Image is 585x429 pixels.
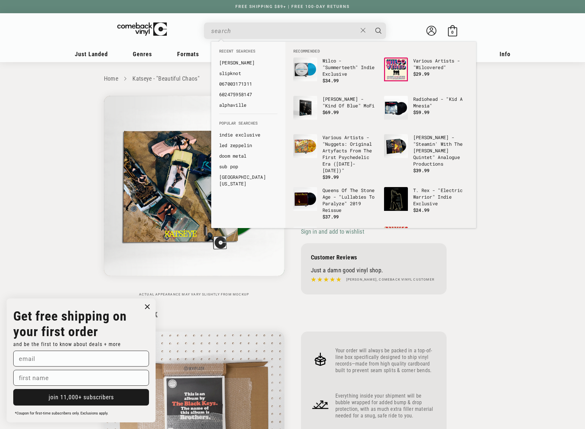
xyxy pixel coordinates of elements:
[384,227,408,251] img: Incubus - "Light Grenades" Regular
[322,174,339,180] span: $39.99
[322,96,377,109] p: [PERSON_NAME] - "Kind Of Blue" MoFi
[219,70,277,77] a: slipknot
[381,131,471,177] li: default_products: Miles Davis - "Steamin' With The Miles Davis Quintet" Analogue Productions
[290,93,381,131] li: default_products: Miles Davis - "Kind Of Blue" MoFi
[219,59,277,66] a: [PERSON_NAME]
[322,58,377,77] p: Wilco - "Summerteeth" Indie Exclusive
[413,71,430,77] span: $29.99
[13,351,149,367] input: email
[384,134,408,158] img: Miles Davis - "Steamin' With The Miles Davis Quintet" Analogue Productions
[335,393,437,419] p: Everything inside your shipment will be bubble wrapped for added bump & drop protection, with as ...
[381,93,471,131] li: default_products: Radiohead - "Kid A Mnesia"
[335,347,437,374] p: Your order will always be packed in a top-of-line box specifically designed to ship vinyl records...
[384,58,468,89] a: Various Artists - "Wilcovered" Various Artists - "Wilcovered" $29.99
[219,102,277,108] a: alphaville
[384,58,408,81] img: Various Artists - "Wilcovered"
[311,395,330,414] img: Frame_4_1.png
[322,77,339,84] span: $34.99
[211,24,357,38] input: When autocomplete results are available use up and down arrows to review and enter to select
[229,4,356,9] a: FREE SHIPPING $89+ | FREE 100-DAY RETURNS
[216,140,281,151] li: default_suggestions: led zeppelin
[384,96,408,120] img: Radiohead - "Kid A Mnesia"
[322,214,339,220] span: $37.99
[293,187,317,211] img: Queens Of The Stone Age - "Lullabies To Paralyze" 2019 Reissue
[219,91,277,98] a: 602475958147
[381,223,471,262] li: default_products: Incubus - "Light Grenades" Regular
[290,54,381,93] li: default_products: Wilco - "Summerteeth" Indie Exclusive
[216,68,281,79] li: recent_searches: slipknot
[204,22,386,39] div: Search
[413,58,468,71] p: Various Artists - "Wilcovered"
[413,187,468,207] p: T. Rex - "Electric Warrior" Indie Exclusive
[381,184,471,222] li: default_products: T. Rex - "Electric Warrior" Indie Exclusive
[357,23,369,38] button: Close
[216,48,281,58] li: Recent Searches
[293,227,377,258] a: The Beatles - "1" The Beatles - "1"
[384,134,468,174] a: Miles Davis - "Steamin' With The Miles Davis Quintet" Analogue Productions [PERSON_NAME] - "Steam...
[311,267,437,274] p: Just a damn good vinyl shop.
[293,134,377,180] a: Various Artists - "Nuggets: Original Artyfacts From The First Psychedelic Era (1965-1968)" Variou...
[500,51,511,58] span: Info
[311,350,330,369] img: Frame_4.png
[293,227,317,251] img: The Beatles - "1"
[219,142,277,149] a: led zeppelin
[301,228,366,235] button: Sign in and add to wishlist
[219,132,277,138] a: indie exclusive
[293,58,377,89] a: Wilco - "Summerteeth" Indie Exclusive Wilco - "Summerteeth" Indie Exclusive $34.99
[132,75,200,82] a: Katseye - "Beautiful Chaos"
[133,51,152,58] span: Genres
[104,75,118,82] a: Home
[293,96,377,128] a: Miles Davis - "Kind Of Blue" MoFi [PERSON_NAME] - "Kind Of Blue" MoFi $69.99
[216,58,281,68] li: recent_searches: Harry Nilsson
[104,96,284,296] media-gallery: Gallery Viewer
[322,109,339,115] span: $69.99
[216,100,281,110] li: recent_searches: alphaville
[384,187,408,211] img: T. Rex - "Electric Warrior" Indie Exclusive
[142,302,152,312] button: Close dialog
[216,120,281,130] li: Popular Searches
[293,96,317,120] img: Miles Davis - "Kind Of Blue" MoFi
[413,134,468,167] p: [PERSON_NAME] - "Steamin' With The [PERSON_NAME] Quintet" Analogue Productions
[301,228,364,235] span: Sign in and add to wishlist
[13,389,149,406] button: join 11,000+ subscribers
[216,89,281,100] li: recent_searches: 602475958147
[104,292,284,296] p: Actual appearance may vary slightly from mockup
[413,227,468,240] p: Incubus - "Light Grenades" Regular
[216,161,281,172] li: default_suggestions: sub pop
[311,275,341,284] img: star5.svg
[322,187,377,214] p: Queens Of The Stone Age - "Lullabies To Paralyze" 2019 Reissue
[451,30,454,35] span: 0
[293,187,377,220] a: Queens Of The Stone Age - "Lullabies To Paralyze" 2019 Reissue Queens Of The Stone Age - "Lullabi...
[211,42,285,114] div: Recent Searches
[311,254,437,261] p: Customer Reviews
[384,187,468,219] a: T. Rex - "Electric Warrior" Indie Exclusive T. Rex - "Electric Warrior" Indie Exclusive $24.99
[219,153,277,159] a: doom metal
[290,131,381,184] li: default_products: Various Artists - "Nuggets: Original Artyfacts From The First Psychedelic Era (...
[293,134,317,158] img: Various Artists - "Nuggets: Original Artyfacts From The First Psychedelic Era (1965-1968)"
[346,277,435,282] h4: [PERSON_NAME], Comeback Vinyl customer
[413,109,430,115] span: $59.99
[285,42,476,228] div: Recommended
[104,308,481,320] h2: How We Pack
[13,370,149,386] input: first name
[177,51,199,58] span: Formats
[384,96,468,128] a: Radiohead - "Kid A Mnesia" Radiohead - "Kid A Mnesia" $59.99
[216,151,281,161] li: default_suggestions: doom metal
[219,81,277,87] a: 067003171311
[413,207,430,213] span: $24.99
[75,51,108,58] span: Just Landed
[13,308,127,339] strong: Get free shipping on your first order
[413,167,430,174] span: $39.99
[15,411,108,415] span: *Coupon for first-time subscribers only. Exclusions apply.
[219,163,277,170] a: sub pop
[290,223,381,262] li: default_products: The Beatles - "1"
[413,96,468,109] p: Radiohead - "Kid A Mnesia"
[219,174,277,187] a: [GEOGRAPHIC_DATA][US_STATE]
[13,341,121,347] span: and be the first to know about deals + more
[104,74,481,84] nav: breadcrumbs
[216,172,281,189] li: default_suggestions: hotel california
[216,130,281,140] li: default_suggestions: indie exclusive
[322,134,377,174] p: Various Artists - "Nuggets: Original Artyfacts From The First Psychedelic Era ([DATE]-[DATE])"
[370,22,387,39] button: Search
[216,79,281,89] li: recent_searches: 067003171311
